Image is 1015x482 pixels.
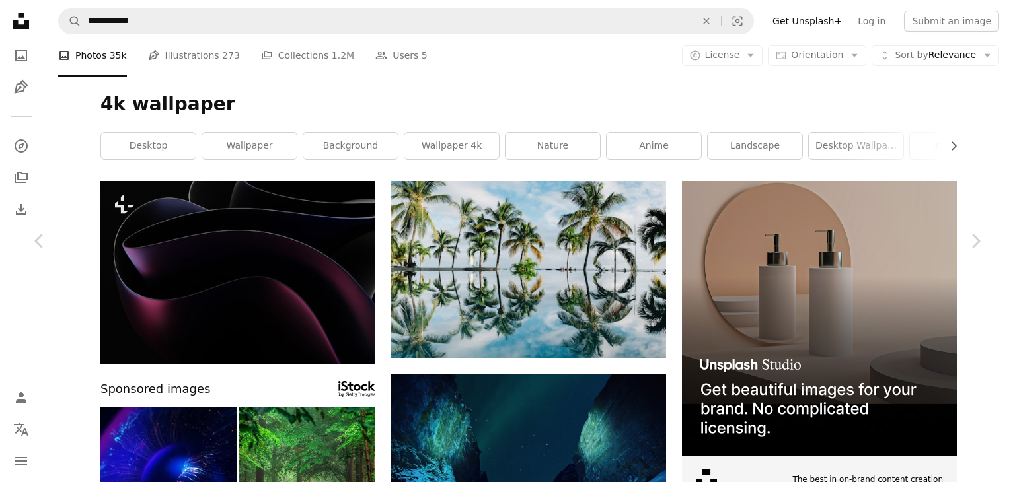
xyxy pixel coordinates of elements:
[895,50,928,60] span: Sort by
[8,164,34,191] a: Collections
[942,133,957,159] button: scroll list to the right
[705,50,740,60] span: License
[8,133,34,159] a: Explore
[765,11,850,32] a: Get Unsplash+
[222,48,240,63] span: 273
[910,133,1004,159] a: inspiration
[100,266,375,278] a: a black and purple abstract background with curves
[692,9,721,34] button: Clear
[375,34,428,77] a: Users 5
[391,181,666,358] img: water reflection of coconut palm trees
[8,448,34,474] button: Menu
[391,263,666,275] a: water reflection of coconut palm trees
[936,178,1015,304] a: Next
[850,11,893,32] a: Log in
[872,45,999,66] button: Sort byRelevance
[332,48,354,63] span: 1.2M
[59,9,81,34] button: Search Unsplash
[791,50,843,60] span: Orientation
[682,45,763,66] button: License
[8,384,34,411] a: Log in / Sign up
[202,133,297,159] a: wallpaper
[101,133,196,159] a: desktop
[768,45,866,66] button: Orientation
[895,49,976,62] span: Relevance
[506,133,600,159] a: nature
[8,416,34,442] button: Language
[404,133,499,159] a: wallpaper 4k
[708,133,802,159] a: landscape
[148,34,240,77] a: Illustrations 273
[100,380,210,399] span: Sponsored images
[100,181,375,364] img: a black and purple abstract background with curves
[809,133,903,159] a: desktop wallpaper
[8,42,34,69] a: Photos
[8,74,34,100] a: Illustrations
[58,8,754,34] form: Find visuals sitewide
[904,11,999,32] button: Submit an image
[607,133,701,159] a: anime
[682,181,957,456] img: file-1715714113747-b8b0561c490eimage
[391,459,666,471] a: northern lights
[422,48,428,63] span: 5
[722,9,753,34] button: Visual search
[100,92,957,116] h1: 4k wallpaper
[261,34,354,77] a: Collections 1.2M
[303,133,398,159] a: background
